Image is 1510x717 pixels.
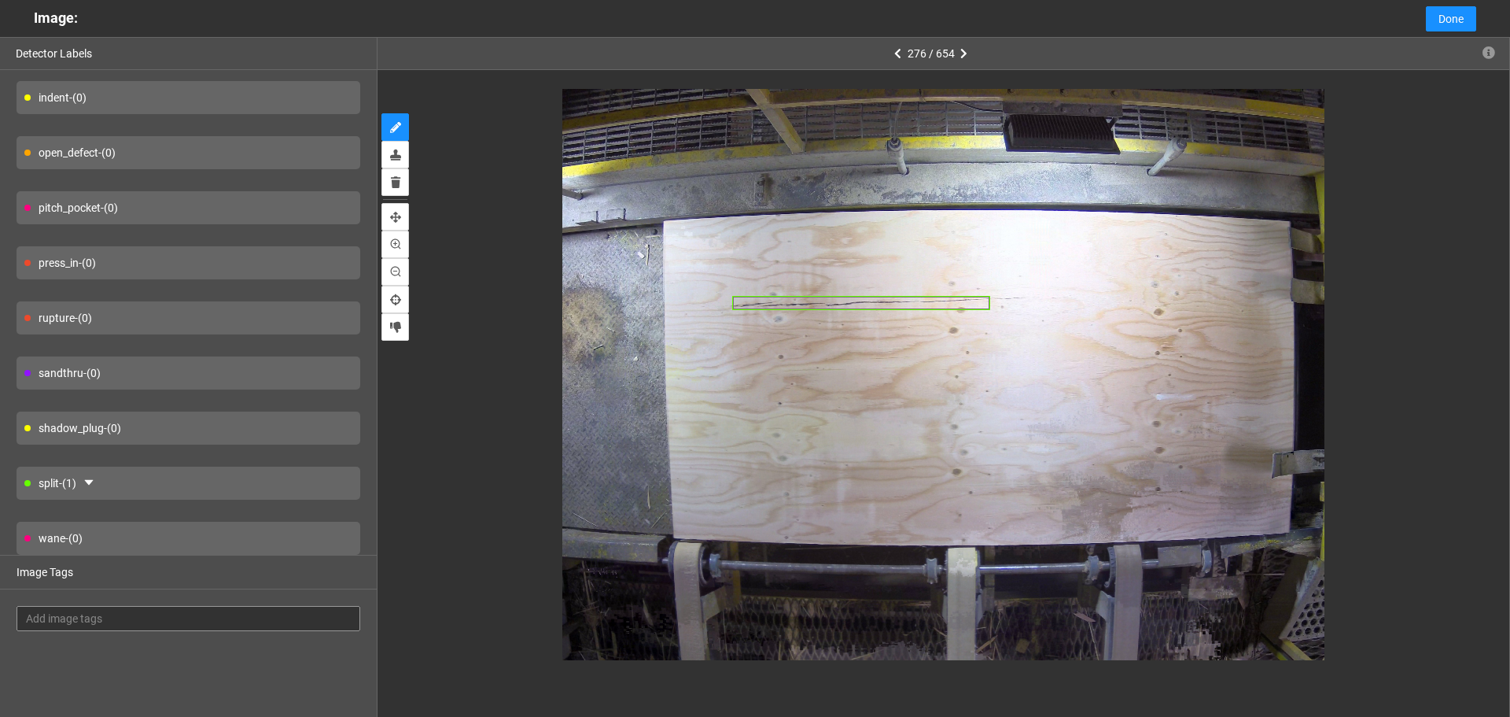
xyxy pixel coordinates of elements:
div: split - (1) [17,467,360,500]
div: indent - (0) [17,81,360,114]
span: Add image tags [26,610,351,627]
button: pan [381,203,409,231]
div: rupture - (0) [17,301,360,334]
div: press_in - (0) [17,246,360,279]
div: pitch_pocket - (0) [17,191,360,224]
span: zoom-in [390,238,401,251]
div: open_defect - (0) [17,136,360,169]
button: exclude [381,313,409,341]
button: caret-down [76,471,101,496]
span: zoom-out [390,266,401,279]
button: reset [381,286,409,313]
span: caret-down [83,476,95,491]
div: sandthru - (0) [17,357,360,390]
button: annotate [381,113,409,141]
button: zoomIn [381,231,409,258]
button: zoomOut [381,258,409,286]
div: wane - (0) [17,522,360,555]
button: delete [381,168,409,196]
button: stamp [381,141,409,168]
div: shadow_plug - (0) [17,412,360,445]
